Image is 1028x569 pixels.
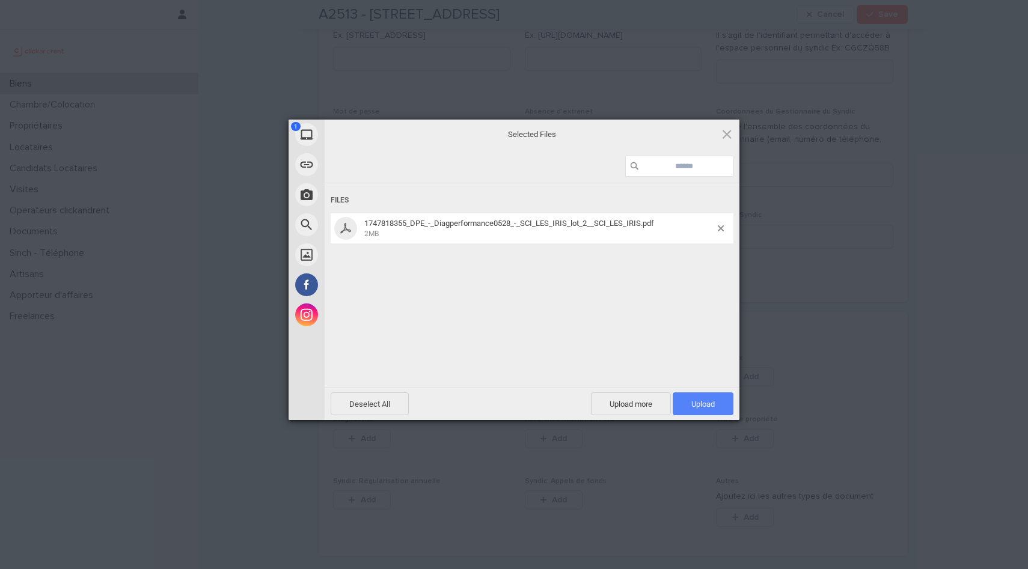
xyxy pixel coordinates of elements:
[289,180,433,210] div: Take Photo
[289,300,433,330] div: Instagram
[591,392,671,415] span: Upload more
[331,392,409,415] span: Deselect All
[291,122,301,131] span: 1
[673,392,733,415] span: Upload
[289,120,433,150] div: My Device
[361,219,718,239] span: 1747818355_DPE_-_Diagperformance0528_-_SCI_LES_IRIS_lot_2__SCI_LES_IRIS.pdf
[331,189,733,211] div: Files
[691,400,715,409] span: Upload
[364,219,654,228] span: 1747818355_DPE_-_Diagperformance0528_-_SCI_LES_IRIS_lot_2__SCI_LES_IRIS.pdf
[720,127,733,141] span: Click here or hit ESC to close picker
[289,150,433,180] div: Link (URL)
[364,230,379,238] span: 2MB
[412,129,652,139] span: Selected Files
[289,240,433,270] div: Unsplash
[289,210,433,240] div: Web Search
[289,270,433,300] div: Facebook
